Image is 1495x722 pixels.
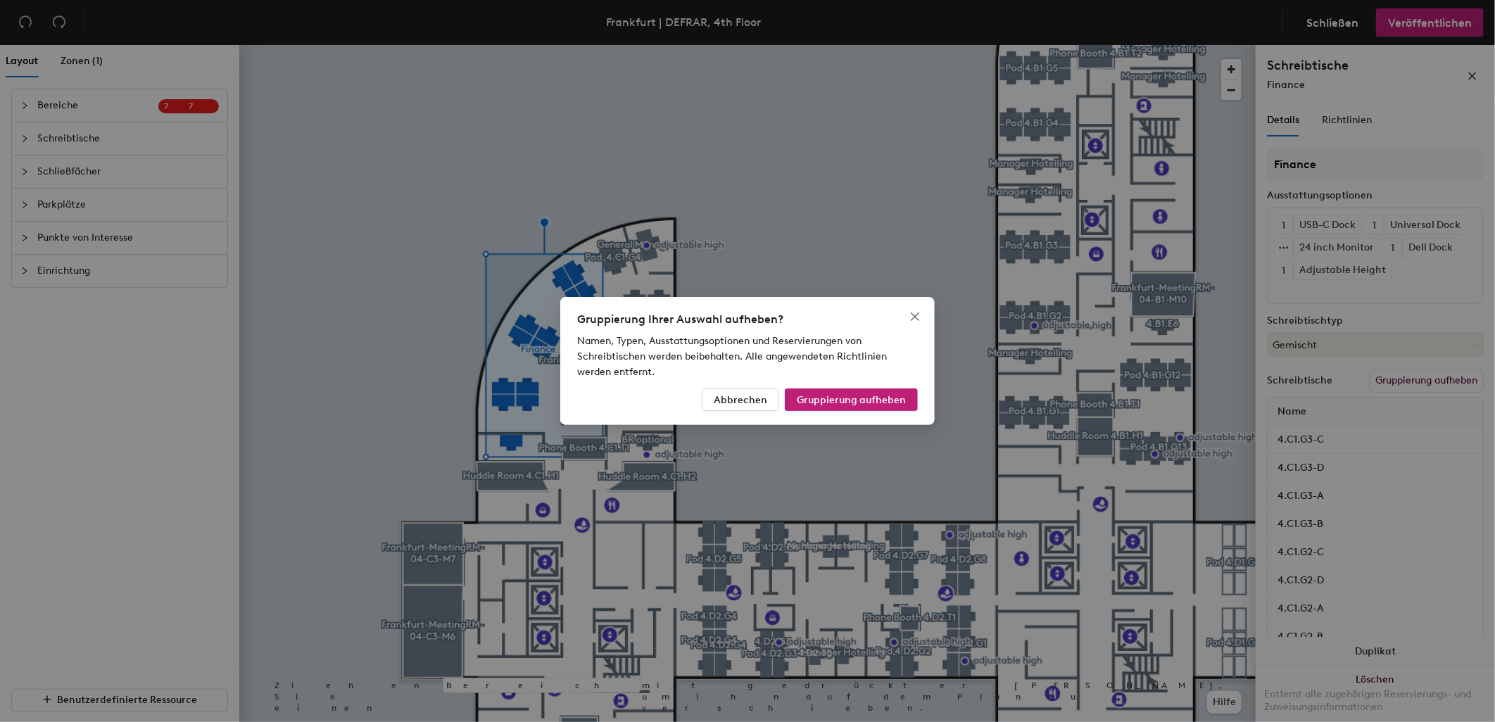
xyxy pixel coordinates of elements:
[904,305,926,328] button: Close
[797,394,906,406] span: Gruppierung aufheben
[577,335,887,378] span: Namen, Typen, Ausstattungsoptionen und Reservierungen von Schreibtischen werden beibehalten. Alle...
[904,311,926,322] span: Close
[785,388,918,411] button: Gruppierung aufheben
[702,388,779,411] button: Abbrechen
[714,394,767,406] span: Abbrechen
[909,311,921,322] span: close
[577,311,918,328] div: Gruppierung Ihrer Auswahl aufheben?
